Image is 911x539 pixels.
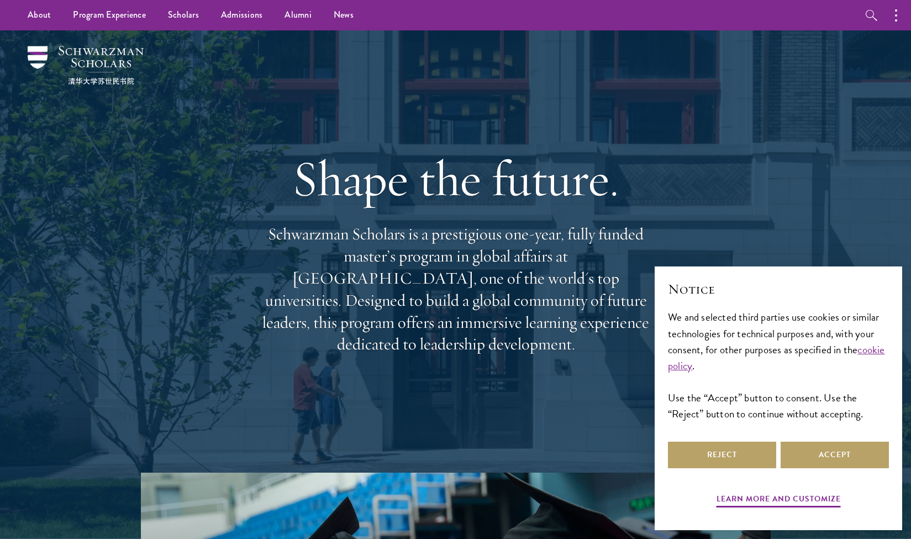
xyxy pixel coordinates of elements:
a: cookie policy [668,342,885,374]
button: Accept [781,442,889,468]
button: Reject [668,442,776,468]
h1: Shape the future. [257,148,655,210]
button: Learn more and customize [717,492,841,509]
h2: Notice [668,280,889,299]
div: We and selected third parties use cookies or similar technologies for technical purposes and, wit... [668,309,889,421]
p: Schwarzman Scholars is a prestigious one-year, fully funded master’s program in global affairs at... [257,223,655,355]
img: Schwarzman Scholars [28,46,144,85]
